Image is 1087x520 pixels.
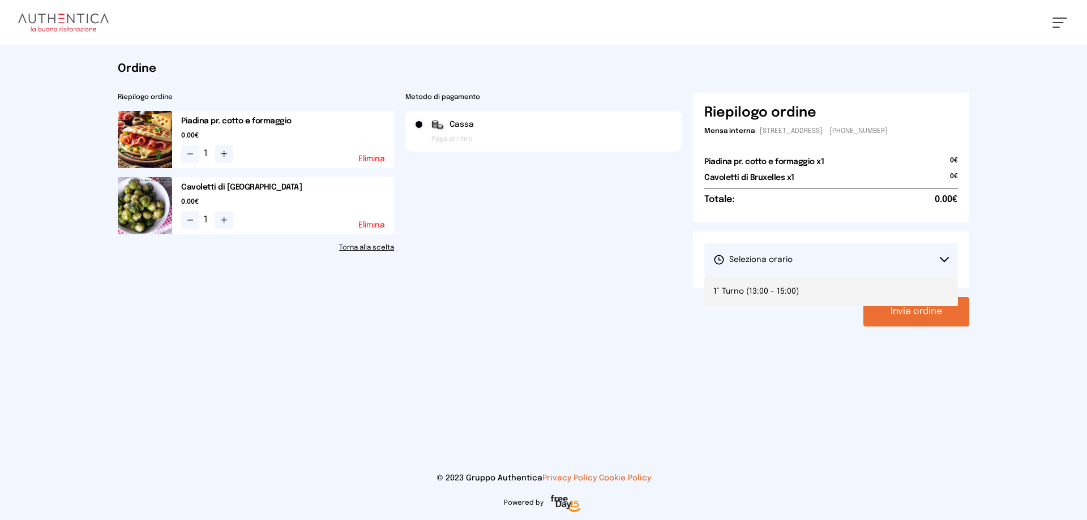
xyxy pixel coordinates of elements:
span: Seleziona orario [713,254,793,265]
a: Cookie Policy [599,474,651,482]
img: logo-freeday.3e08031.png [548,493,584,515]
a: Privacy Policy [542,474,597,482]
button: Invia ordine [863,297,969,326]
span: Powered by [504,498,543,508]
p: © 2023 Gruppo Authentica [18,472,1069,484]
button: Seleziona orario [704,243,958,277]
span: 1° Turno (13:00 - 15:00) [713,286,799,297]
